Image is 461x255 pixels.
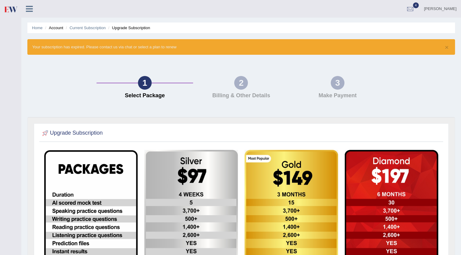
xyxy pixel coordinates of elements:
a: Home [32,26,43,30]
h4: Select Package [100,93,190,99]
button: × [445,44,449,50]
div: Your subscription has expired. Please contact us via chat or select a plan to renew [27,39,455,55]
h4: Billing & Other Details [196,93,286,99]
h2: Upgrade Subscription [41,129,103,138]
div: 3 [331,76,344,90]
li: Account [44,25,63,31]
div: 1 [138,76,152,90]
div: 2 [234,76,248,90]
h4: Make Payment [292,93,382,99]
span: 4 [413,2,419,8]
li: Upgrade Subscription [107,25,150,31]
a: Current Subscription [69,26,106,30]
